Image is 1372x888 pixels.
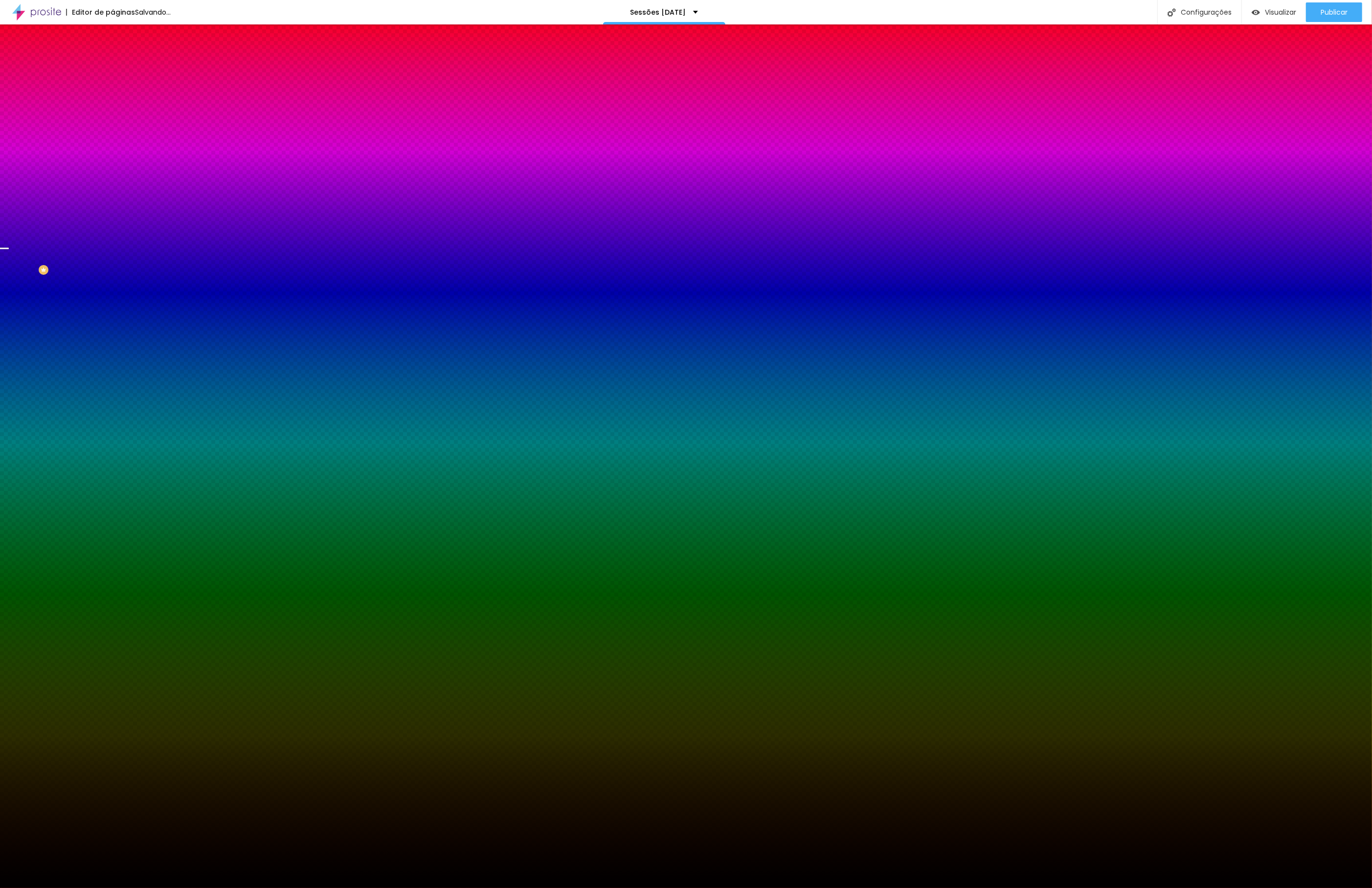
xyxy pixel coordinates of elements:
[135,9,171,16] div: Salvando...
[1252,8,1260,17] img: view-1.svg
[66,9,135,16] div: Editor de páginas
[1321,8,1348,16] span: Publicar
[1242,2,1306,22] button: Visualizar
[1168,8,1176,17] img: Icone
[1306,2,1362,22] button: Publicar
[1265,8,1296,16] span: Visualizar
[630,9,686,16] p: Sessões [DATE]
